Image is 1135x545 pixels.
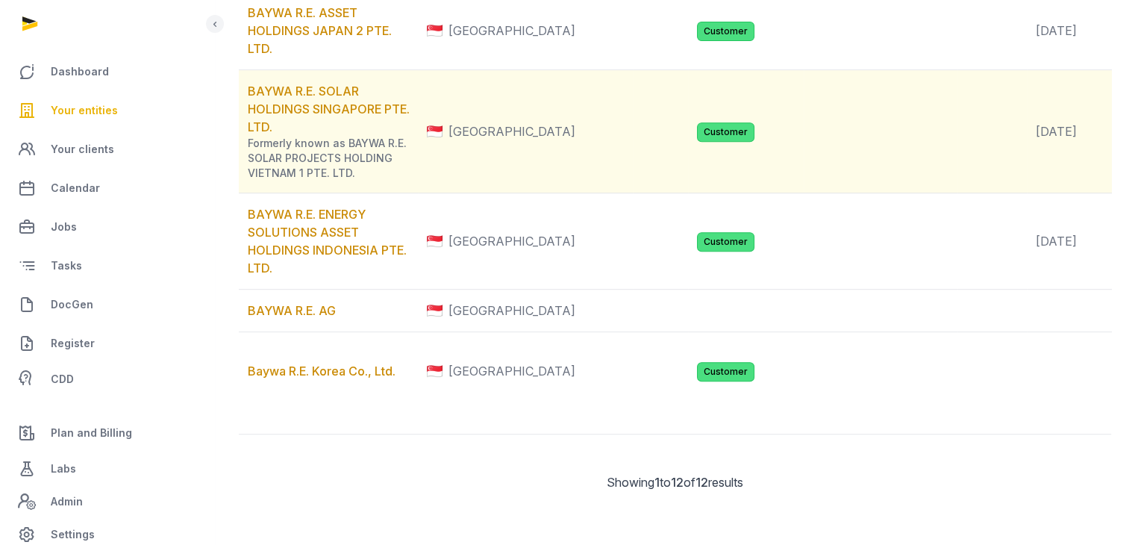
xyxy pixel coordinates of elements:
[12,415,202,451] a: Plan and Billing
[12,364,202,394] a: CDD
[448,362,575,380] span: [GEOGRAPHIC_DATA]
[695,475,708,490] span: 12
[12,451,202,487] a: Labs
[51,140,114,158] span: Your clients
[12,287,202,323] a: DocGen
[248,303,336,318] a: BAYWA R.E. AG
[51,218,77,236] span: Jobs
[248,364,395,379] a: Baywa R.E. Korea Co., Ltd.
[51,257,82,275] span: Tasks
[448,122,575,140] span: [GEOGRAPHIC_DATA]
[51,493,83,511] span: Admin
[12,209,202,245] a: Jobs
[697,232,754,252] span: Customer
[248,136,417,181] div: Formerly known as BAYWA R.E. SOLAR PROJECTS HOLDING VIETNAM 1 PTE. LTD.
[12,170,202,206] a: Calendar
[12,93,202,128] a: Your entities
[12,131,202,167] a: Your clients
[697,362,754,381] span: Customer
[239,473,1111,491] div: Showing to of results
[12,326,202,361] a: Register
[51,179,100,197] span: Calendar
[671,475,684,490] span: 12
[448,232,575,250] span: [GEOGRAPHIC_DATA]
[51,460,76,478] span: Labs
[248,207,407,275] a: BAYWA R.E. ENERGY SOLUTIONS ASSET HOLDINGS INDONESIA PTE. LTD.
[697,22,754,41] span: Customer
[248,84,410,134] a: BAYWA R.E. SOLAR HOLDINGS SINGAPORE PTE. LTD.
[51,424,132,442] span: Plan and Billing
[12,54,202,90] a: Dashboard
[448,22,575,40] span: [GEOGRAPHIC_DATA]
[51,102,118,119] span: Your entities
[51,370,74,388] span: CDD
[51,63,109,81] span: Dashboard
[51,526,95,544] span: Settings
[448,302,575,320] span: [GEOGRAPHIC_DATA]
[12,248,202,284] a: Tasks
[654,475,660,490] span: 1
[12,487,202,517] a: Admin
[51,334,95,352] span: Register
[697,122,754,142] span: Customer
[248,5,392,56] a: BAYWA R.E. ASSET HOLDINGS JAPAN 2 PTE. LTD.
[51,296,93,314] span: DocGen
